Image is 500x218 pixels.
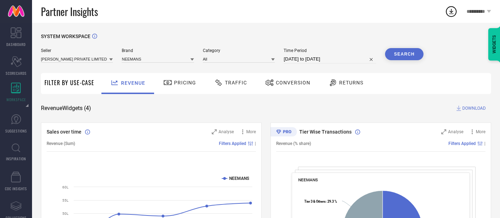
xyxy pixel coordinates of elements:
text: 60L [62,185,69,189]
text: NEEMANS [229,176,249,181]
span: DASHBOARD [6,42,26,47]
span: Pricing [174,80,196,85]
span: Sales over time [47,129,81,135]
span: Revenue Widgets ( 4 ) [41,105,91,112]
span: Tier Wise Transactions [299,129,352,135]
span: SYSTEM WORKSPACE [41,33,90,39]
span: WORKSPACE [6,97,26,102]
span: SUGGESTIONS [5,128,27,134]
svg: Zoom [212,129,217,134]
span: Analyse [219,129,234,134]
text: : 29.3 % [304,199,337,203]
span: More [476,129,485,134]
text: 55L [62,198,69,202]
span: | [255,141,256,146]
span: Traffic [225,80,247,85]
input: Select time period [284,55,376,63]
span: | [484,141,485,146]
span: Time Period [284,48,376,53]
span: Brand [122,48,194,53]
span: NEEMANS [298,177,318,182]
span: DOWNLOAD [462,105,486,112]
span: CDC INSIGHTS [5,186,27,191]
svg: Zoom [441,129,446,134]
span: Revenue (Sum) [47,141,75,146]
span: Conversion [276,80,310,85]
span: Category [203,48,275,53]
tspan: Tier 3 & Others [304,199,326,203]
span: Revenue (% share) [276,141,311,146]
span: Seller [41,48,113,53]
span: INSPIRATION [6,156,26,161]
span: Filter By Use-Case [44,78,94,87]
span: Filters Applied [448,141,476,146]
span: Analyse [448,129,463,134]
span: Partner Insights [41,4,98,19]
button: Search [385,48,423,60]
span: Returns [339,80,363,85]
span: Revenue [121,80,145,86]
div: Open download list [445,5,458,18]
text: 50L [62,212,69,216]
span: SCORECARDS [6,71,27,76]
div: Premium [270,127,297,138]
span: Filters Applied [219,141,246,146]
span: More [246,129,256,134]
